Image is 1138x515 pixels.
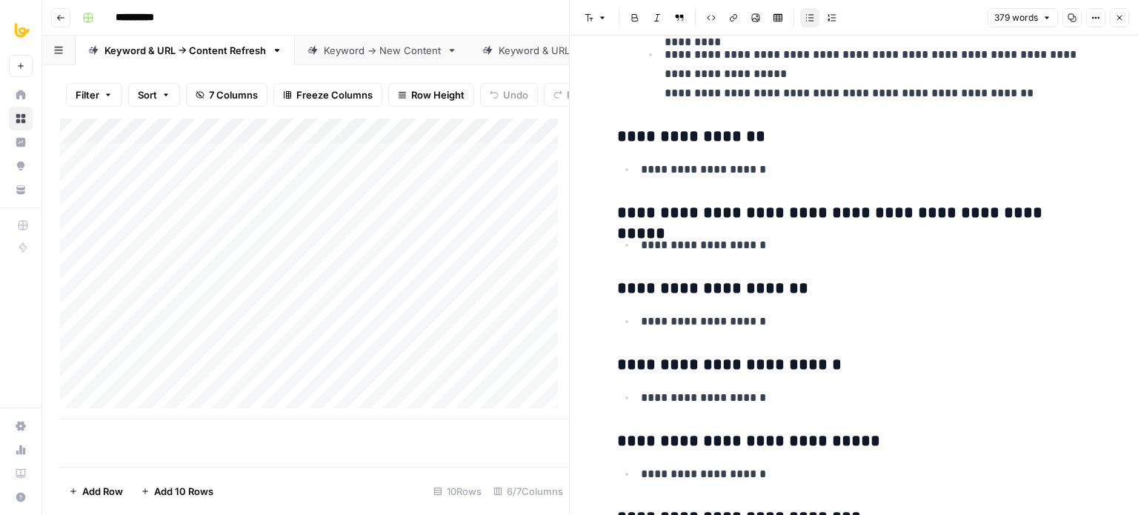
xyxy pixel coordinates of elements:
span: Add 10 Rows [154,484,213,499]
div: Keyword -> New Content [324,43,441,58]
span: 7 Columns [209,87,258,102]
button: Add 10 Rows [132,479,222,503]
a: Settings [9,414,33,438]
button: Add Row [60,479,132,503]
div: 6/7 Columns [488,479,569,503]
button: Sort [128,83,180,107]
button: 7 Columns [186,83,267,107]
a: Browse [9,107,33,130]
button: Redo [544,83,600,107]
button: 379 words [988,8,1058,27]
a: Usage [9,438,33,462]
span: Row Height [411,87,465,102]
a: Keyword & URL -> Content Refresh V2 [470,36,704,65]
button: Undo [480,83,538,107]
span: 379 words [994,11,1038,24]
img: All About AI Logo [9,17,36,44]
button: Filter [66,83,122,107]
div: Keyword & URL -> Content Refresh V2 [499,43,675,58]
a: Learning Hub [9,462,33,485]
a: Your Data [9,178,33,202]
a: Home [9,83,33,107]
div: Keyword & URL -> Content Refresh [104,43,266,58]
button: Freeze Columns [273,83,382,107]
a: Opportunities [9,154,33,178]
span: Filter [76,87,99,102]
button: Row Height [388,83,474,107]
button: Help + Support [9,485,33,509]
a: Insights [9,130,33,154]
span: Add Row [82,484,123,499]
span: Sort [138,87,157,102]
a: Keyword & URL -> Content Refresh [76,36,295,65]
span: Freeze Columns [296,87,373,102]
button: Workspace: All About AI [9,12,33,49]
a: Keyword -> New Content [295,36,470,65]
div: 10 Rows [427,479,488,503]
span: Undo [503,87,528,102]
